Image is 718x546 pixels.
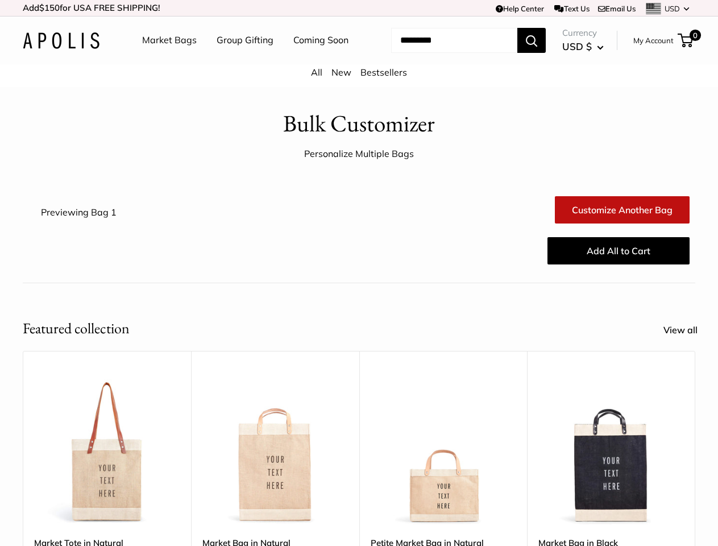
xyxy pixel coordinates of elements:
div: Personalize Multiple Bags [304,146,414,163]
span: Previewing Bag 1 [41,206,117,218]
a: Market Bag in BlackMarket Bag in Black [538,379,684,525]
button: Search [517,28,546,53]
span: 0 [690,30,701,41]
img: Apolis [23,32,99,49]
a: New [331,67,351,78]
a: Text Us [554,4,589,13]
a: Bestsellers [360,67,407,78]
h2: Featured collection [23,317,130,340]
input: Search... [391,28,517,53]
a: Help Center [496,4,544,13]
a: Market Bag in NaturalMarket Bag in Natural [202,379,348,525]
a: Market Bags [142,32,197,49]
a: My Account [633,34,674,47]
a: description_Make it yours with custom printed text.description_The Original Market bag in its 4 n... [34,379,180,525]
a: All [311,67,322,78]
img: Market Bag in Natural [202,379,348,525]
img: Petite Market Bag in Natural [371,379,516,525]
button: Add All to Cart [547,237,690,264]
span: $150 [39,2,60,13]
a: View all [663,322,710,339]
span: Currency [562,25,604,41]
img: description_Make it yours with custom printed text. [34,379,180,525]
span: USD $ [562,40,592,52]
button: USD $ [562,38,604,56]
a: Email Us [598,4,636,13]
a: Customize Another Bag [555,196,690,224]
a: 0 [679,34,693,47]
a: Petite Market Bag in Naturaldescription_Effortless style that elevates every moment [371,379,516,525]
img: Market Bag in Black [538,379,684,525]
h1: Bulk Customizer [283,107,435,140]
span: USD [665,4,680,13]
a: Group Gifting [217,32,273,49]
a: Coming Soon [293,32,348,49]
